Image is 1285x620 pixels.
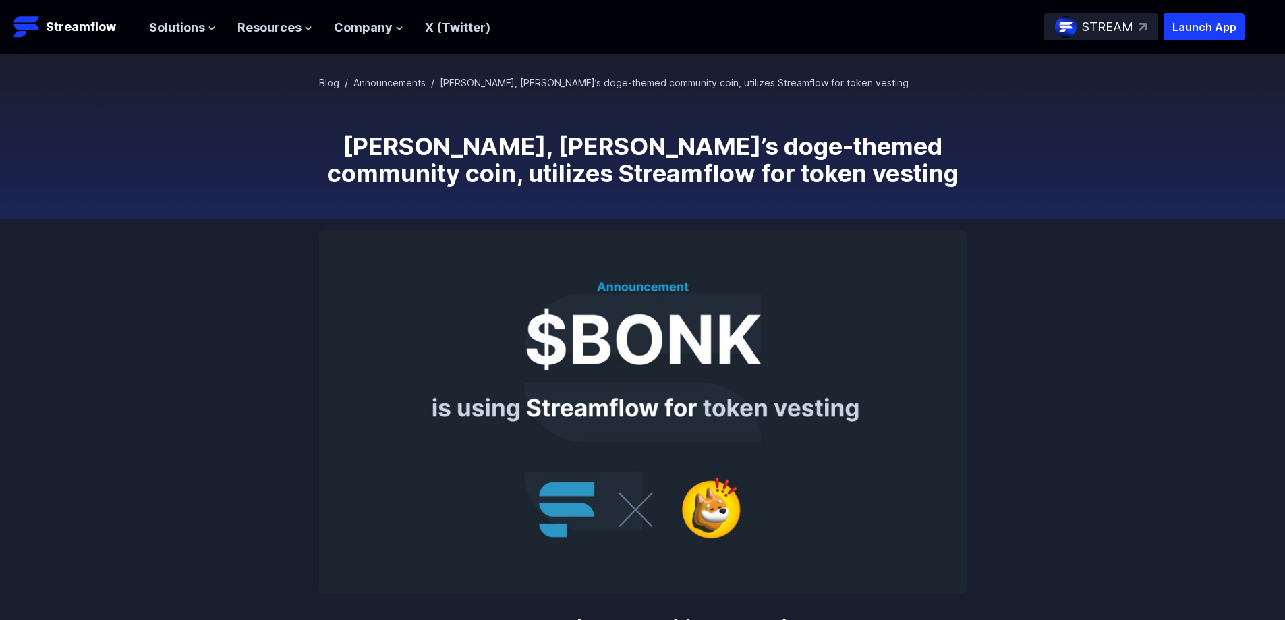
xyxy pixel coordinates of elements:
[319,77,339,88] a: Blog
[319,230,967,594] img: BONK, Solana’s doge-themed community coin, utilizes Streamflow for token vesting
[1044,13,1158,40] a: STREAM
[353,77,426,88] a: Announcements
[431,77,434,88] span: /
[46,18,116,36] p: Streamflow
[237,18,312,38] button: Resources
[237,18,302,38] span: Resources
[345,77,348,88] span: /
[334,18,403,38] button: Company
[440,77,909,88] span: [PERSON_NAME], [PERSON_NAME]’s doge-themed community coin, utilizes Streamflow for token vesting
[149,18,216,38] button: Solutions
[13,13,136,40] a: Streamflow
[319,133,967,187] h1: [PERSON_NAME], [PERSON_NAME]’s doge-themed community coin, utilizes Streamflow for token vesting
[334,18,393,38] span: Company
[149,18,205,38] span: Solutions
[13,13,40,40] img: Streamflow Logo
[1082,18,1133,37] p: STREAM
[1139,23,1147,31] img: top-right-arrow.svg
[1055,16,1077,38] img: streamflow-logo-circle.png
[1164,13,1245,40] button: Launch App
[425,20,490,34] a: X (Twitter)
